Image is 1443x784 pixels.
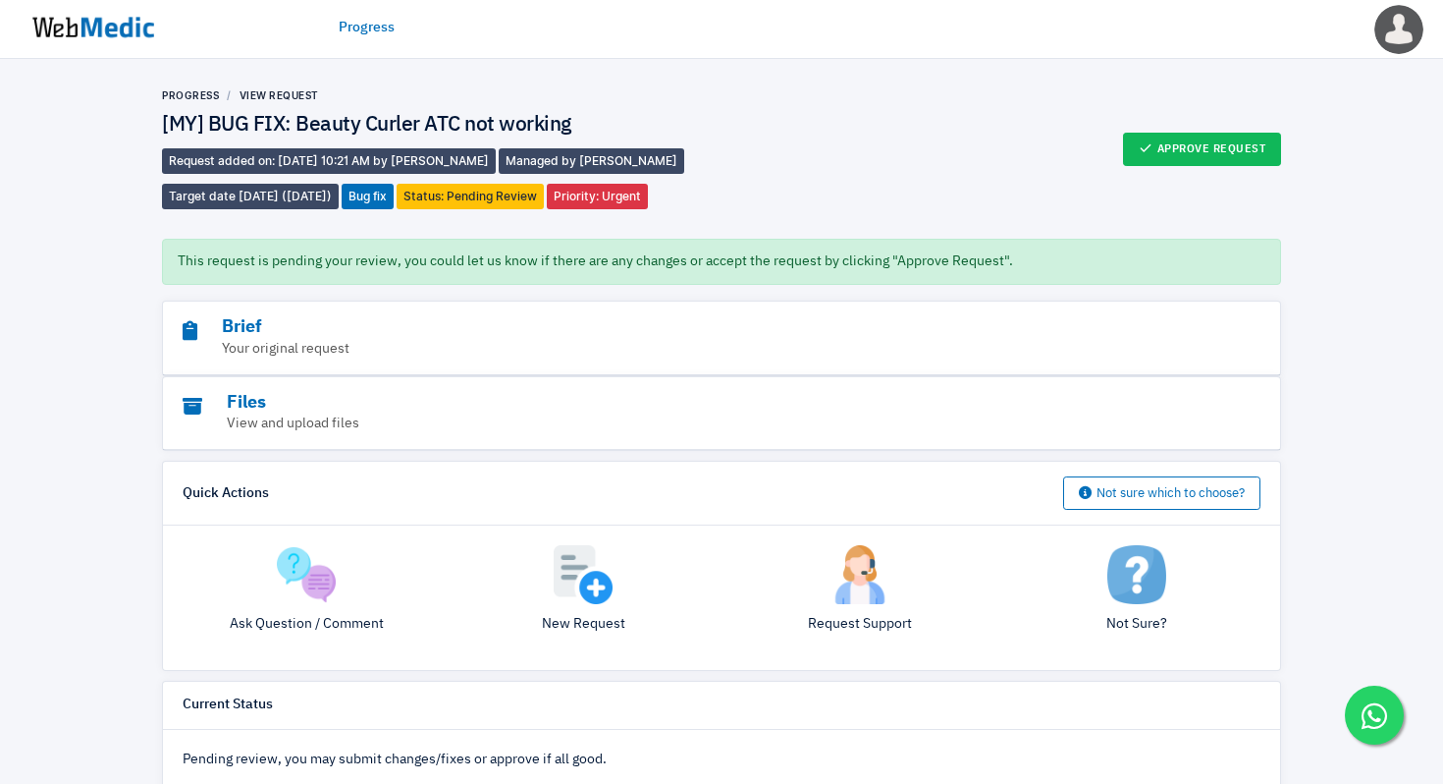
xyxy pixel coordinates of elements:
span: Target date [DATE] ([DATE]) [162,184,339,209]
p: New Request [459,614,707,635]
span: Priority: Urgent [547,184,648,209]
span: Bug fix [342,184,394,209]
p: Pending review, you may submit changes/fixes or approve if all good. [183,750,1260,770]
p: Ask Question / Comment [183,614,430,635]
img: support.png [830,545,889,604]
h3: Brief [183,316,1152,339]
p: Request Support [736,614,984,635]
p: View and upload files [183,414,1152,434]
img: add.png [554,545,613,604]
button: Not sure which to choose? [1063,476,1260,510]
p: Not Sure? [1013,614,1260,635]
img: question.png [277,545,336,604]
span: Request added on: [DATE] 10:21 AM by [PERSON_NAME] [162,148,496,174]
a: Progress [162,89,219,101]
nav: breadcrumb [162,88,721,103]
img: not-sure.png [1107,545,1166,604]
p: Your original request [183,339,1152,360]
span: Status: Pending Review [397,184,544,209]
h4: [MY] BUG FIX: Beauty Curler ATC not working [162,113,721,139]
h6: Quick Actions [183,485,269,503]
h6: Current Status [183,697,273,714]
div: This request is pending your review, you could let us know if there are any changes or accept the... [162,239,1281,285]
a: View Request [240,89,319,101]
a: Progress [339,18,395,38]
span: Managed by [PERSON_NAME] [499,148,684,174]
button: Approve Request [1123,133,1282,166]
h3: Files [183,392,1152,415]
